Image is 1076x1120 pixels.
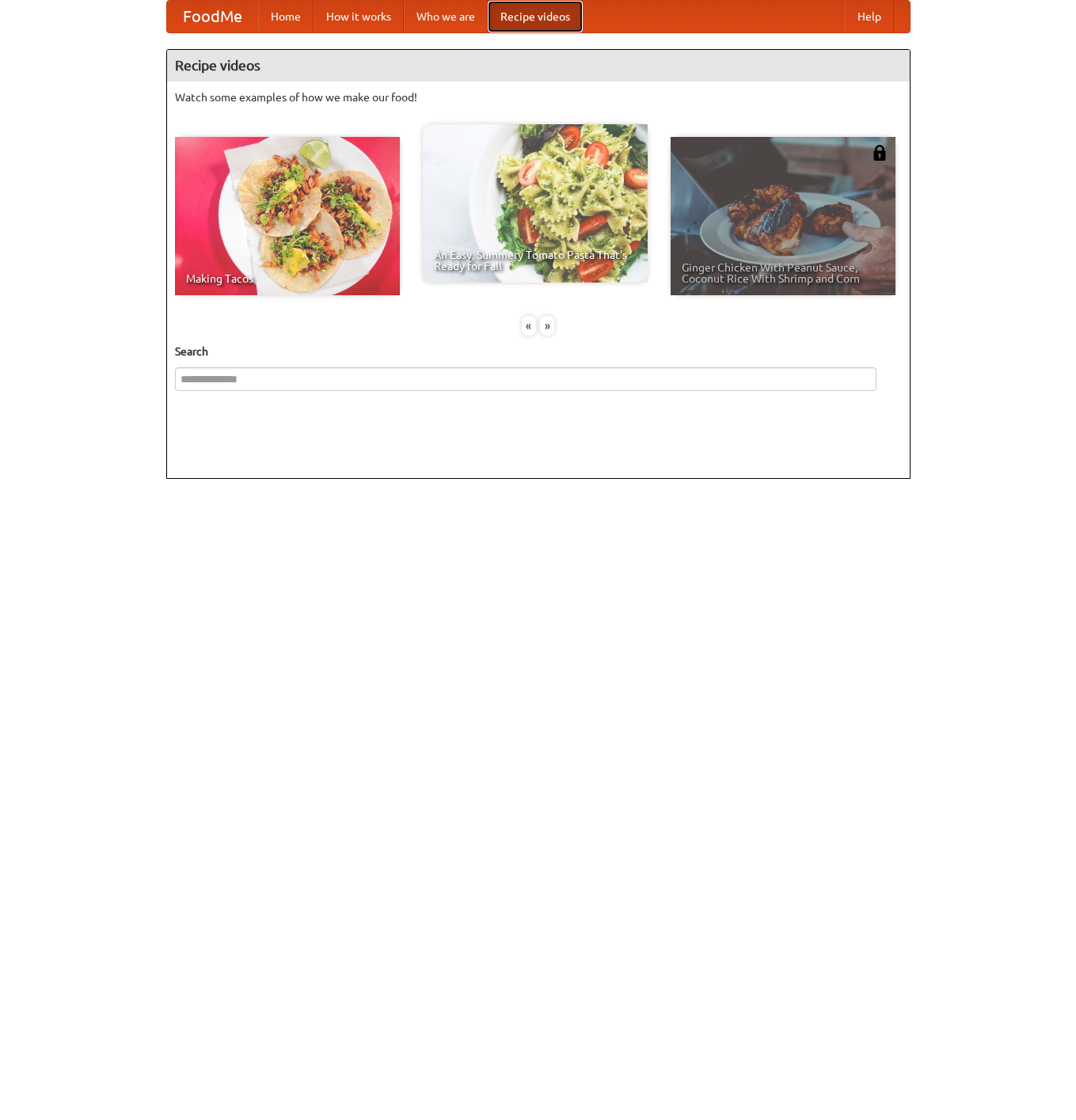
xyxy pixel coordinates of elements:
a: An Easy, Summery Tomato Pasta That's Ready for Fall [423,124,648,283]
span: Making Tacos [186,273,389,284]
h4: Recipe videos [167,50,910,82]
img: 483408.png [872,145,888,161]
a: Recipe videos [488,1,583,32]
a: Help [845,1,894,32]
span: An Easy, Summery Tomato Pasta That's Ready for Fall [434,249,637,271]
a: Home [258,1,314,32]
a: Who we are [404,1,488,32]
a: FoodMe [167,1,258,32]
div: « [522,316,536,336]
div: » [540,316,554,336]
a: Making Tacos [175,137,400,295]
p: Watch some examples of how we make our food! [175,89,902,105]
h5: Search [175,344,902,359]
a: How it works [314,1,404,32]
